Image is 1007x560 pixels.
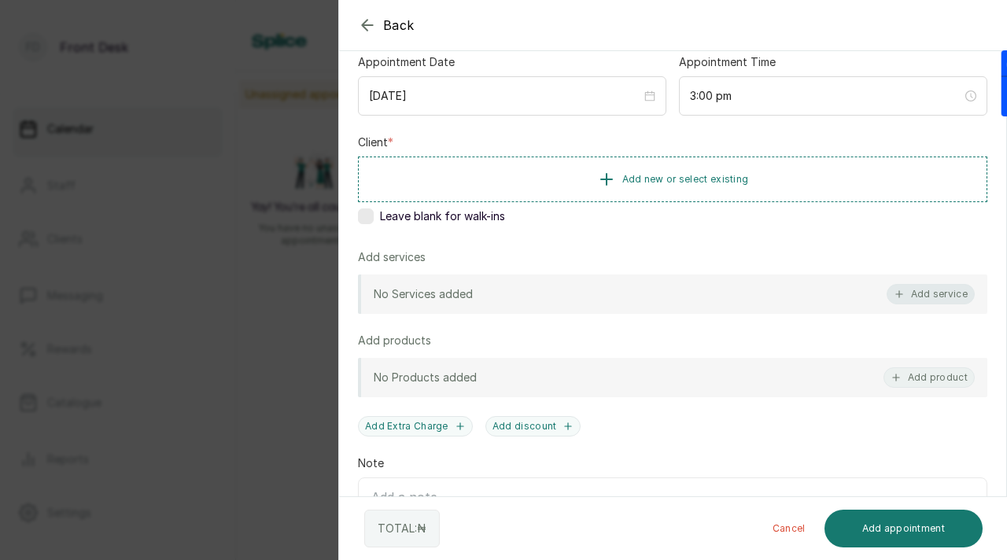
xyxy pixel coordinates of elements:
[358,157,987,202] button: Add new or select existing
[824,510,983,547] button: Add appointment
[383,16,415,35] span: Back
[358,54,455,70] label: Appointment Date
[369,87,641,105] input: Select date
[378,521,426,536] p: TOTAL: ₦
[358,249,426,265] p: Add services
[760,510,818,547] button: Cancel
[374,286,473,302] p: No Services added
[679,54,776,70] label: Appointment Time
[358,416,473,437] button: Add Extra Charge
[374,370,477,385] p: No Products added
[622,173,749,186] span: Add new or select existing
[358,16,415,35] button: Back
[358,134,393,150] label: Client
[690,87,962,105] input: Select time
[358,455,384,471] label: Note
[485,416,581,437] button: Add discount
[358,333,431,348] p: Add products
[887,284,975,304] button: Add service
[380,208,505,224] span: Leave blank for walk-ins
[883,367,975,388] button: Add product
